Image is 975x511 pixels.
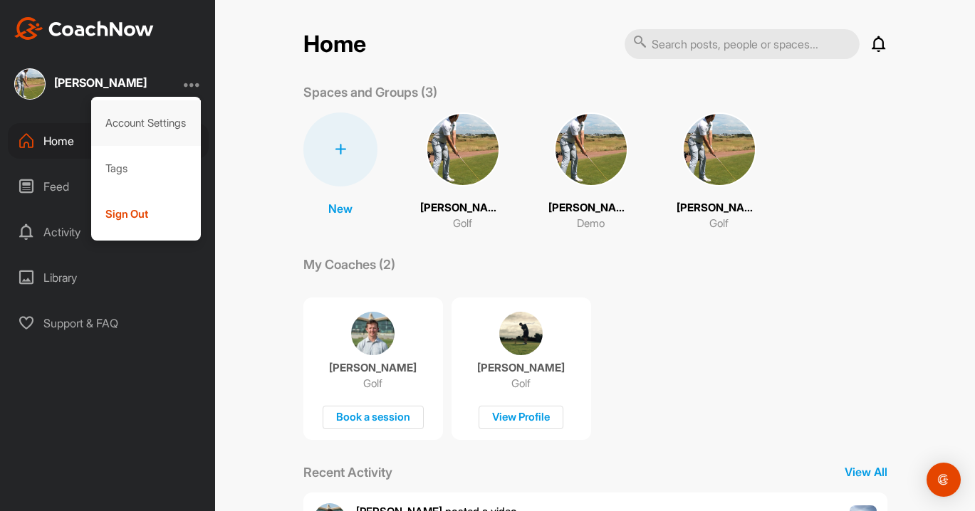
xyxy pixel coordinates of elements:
[426,112,500,186] img: square_6f73111927037a28835095f188495aac.jpg
[351,312,395,355] img: coach avatar
[479,406,563,429] div: View Profile
[499,312,543,355] img: coach avatar
[709,216,729,232] p: Golf
[14,68,46,100] img: square_6f73111927037a28835095f188495aac.jpg
[8,214,209,250] div: Activity
[677,112,762,232] a: [PERSON_NAME]Golf
[91,146,202,191] div: Tags
[54,77,147,88] div: [PERSON_NAME]
[577,216,605,232] p: Demo
[477,361,565,375] p: [PERSON_NAME]
[927,463,961,497] div: Open Intercom Messenger
[554,112,628,186] img: square_6f73111927037a28835095f188495aac.jpg
[323,406,424,429] div: Book a session
[453,216,472,232] p: Golf
[363,376,382,391] p: Golf
[303,255,395,274] p: My Coaches (2)
[14,17,154,40] img: CoachNow
[8,123,209,159] div: Home
[677,200,762,216] p: [PERSON_NAME]
[303,463,392,482] p: Recent Activity
[8,169,209,204] div: Feed
[548,112,634,232] a: [PERSON_NAME]Demo
[548,200,634,216] p: [PERSON_NAME]
[303,83,437,102] p: Spaces and Groups (3)
[625,29,860,59] input: Search posts, people or spaces...
[682,112,756,186] img: square_6f73111927037a28835095f188495aac.jpg
[303,31,366,58] h2: Home
[420,112,506,232] a: [PERSON_NAME]Golf
[329,361,417,375] p: [PERSON_NAME]
[91,100,202,146] div: Account Settings
[420,200,506,216] p: [PERSON_NAME]
[8,260,209,295] div: Library
[511,376,531,391] p: Golf
[845,463,887,480] p: View All
[91,191,202,237] div: Sign Out
[328,200,353,217] p: New
[8,305,209,341] div: Support & FAQ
